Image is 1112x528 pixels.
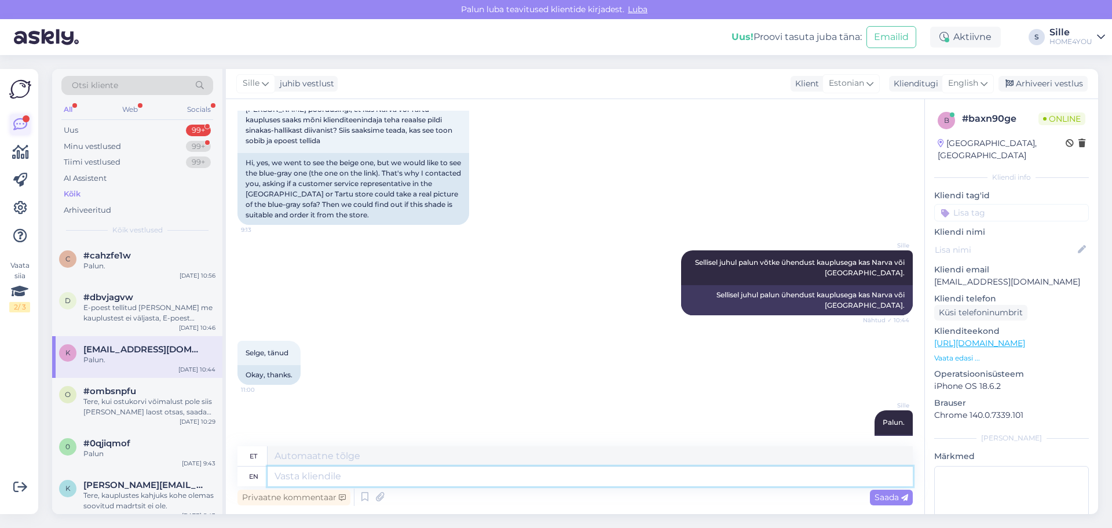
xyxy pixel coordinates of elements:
div: Kõik [64,188,81,200]
span: #0qjiqmof [83,438,130,449]
span: Kõik vestlused [112,225,163,235]
div: Palun. [83,261,215,271]
span: Luba [624,4,651,14]
input: Lisa tag [934,204,1089,221]
span: 9:13 [241,225,284,234]
div: HOME4YOU [1049,37,1092,46]
span: Selge, tänud [246,348,288,357]
div: [DATE] 9:43 [182,459,215,468]
div: [DATE] 10:44 [178,365,215,374]
span: k [65,348,71,357]
div: Okay, thanks. [237,365,301,385]
p: Kliendi email [934,264,1089,276]
div: [GEOGRAPHIC_DATA], [GEOGRAPHIC_DATA] [938,137,1066,162]
div: Palun [83,449,215,459]
span: 11:00 [241,385,284,394]
div: [DATE] 10:56 [180,271,215,280]
div: et [250,446,257,466]
div: 99+ [186,141,211,152]
div: Proovi tasuta juba täna: [731,30,862,44]
div: 99+ [186,156,211,168]
div: Arhiveeri vestlus [998,76,1088,92]
div: Sille [1049,28,1092,37]
p: Brauser [934,397,1089,409]
div: Kliendi info [934,172,1089,183]
a: SilleHOME4YOU [1049,28,1105,46]
div: juhib vestlust [275,78,334,90]
p: Klienditeekond [934,325,1089,337]
span: Saada [875,492,908,502]
input: Lisa nimi [935,243,1076,256]
span: #dbvjagvw [83,292,133,303]
div: Minu vestlused [64,141,121,152]
div: Palun. [83,355,215,365]
div: Aktiivne [930,27,1001,48]
span: Sille [866,241,909,250]
div: [PERSON_NAME] [934,433,1089,443]
span: 0 [65,442,70,451]
div: [DATE] 10:29 [180,417,215,426]
div: Klienditugi [889,78,938,90]
div: Arhiveeritud [64,205,111,216]
span: Palun. [883,418,905,427]
p: [EMAIL_ADDRESS][DOMAIN_NAME] [934,276,1089,288]
div: [DATE] 10:46 [179,323,215,332]
div: Tere, kui ostukorvi võimalust pole siis [PERSON_NAME] laost otsas, saada ainult meie Home4you kau... [83,396,215,417]
div: E-poest tellitud [PERSON_NAME] me kauplustest ei väljasta, E-poest tellitud [PERSON_NAME] saate 1... [83,303,215,323]
span: Sille [866,401,909,410]
span: kristi.purik@gmail.com [83,480,204,490]
p: Kliendi nimi [934,226,1089,238]
div: Palun. [875,435,913,454]
div: Web [120,102,140,117]
div: Klient [791,78,819,90]
span: #cahzfe1w [83,250,131,261]
span: Sellisel juhul palun võtke ühendust kauplusega kas Narva või [GEOGRAPHIC_DATA]. [695,258,906,277]
p: Märkmed [934,450,1089,463]
span: karmentalur@gmail.com [83,344,204,355]
p: Chrome 140.0.7339.101 [934,409,1089,421]
span: k [65,484,71,493]
div: Privaatne kommentaar [237,490,350,505]
div: S [1029,29,1045,45]
p: Kliendi telefon [934,293,1089,305]
span: #ombsnpfu [83,386,136,396]
div: [DATE] 8:43 [182,511,215,520]
span: English [948,77,978,90]
div: AI Assistent [64,173,107,184]
a: [URL][DOMAIN_NAME] [934,338,1025,348]
div: 2 / 3 [9,302,30,312]
p: Operatsioonisüsteem [934,368,1089,380]
span: d [65,296,71,305]
p: Kliendi tag'id [934,190,1089,202]
p: iPhone OS 18.6.2 [934,380,1089,392]
div: Sellisel juhul palun ühendust kauplusega kas Narva või [GEOGRAPHIC_DATA]. [681,285,913,315]
span: Estonian [829,77,864,90]
span: o [65,390,71,399]
span: b [944,116,949,125]
p: Vaata edasi ... [934,353,1089,363]
div: Uus [64,125,78,136]
span: Otsi kliente [72,79,118,92]
div: Küsi telefoninumbrit [934,305,1027,321]
b: Uus! [731,31,753,42]
div: Tiimi vestlused [64,156,120,168]
div: Socials [185,102,213,117]
div: # baxn90ge [962,112,1038,126]
span: Sille [243,77,259,90]
span: Online [1038,112,1085,125]
div: Hi, yes, we went to see the beige one, but we would like to see the blue-gray one (the one on the... [237,153,469,225]
button: Emailid [866,26,916,48]
img: Askly Logo [9,78,31,100]
span: c [65,254,71,263]
div: 99+ [186,125,211,136]
span: Nähtud ✓ 10:44 [863,316,909,325]
div: All [61,102,75,117]
div: en [249,467,258,486]
div: Tere, kauplustes kahjuks kohe olemas soovitud madrtsit ei ole. [83,490,215,511]
div: Vaata siia [9,260,30,312]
